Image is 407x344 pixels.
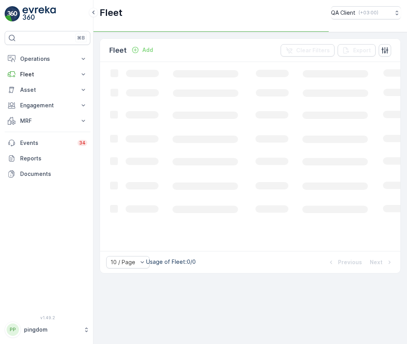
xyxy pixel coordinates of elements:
[20,71,75,78] p: Fleet
[20,117,75,125] p: MRF
[338,258,362,266] p: Previous
[331,9,355,17] p: QA Client
[338,44,376,57] button: Export
[5,67,90,82] button: Fleet
[79,140,86,146] p: 34
[353,46,371,54] p: Export
[5,166,90,182] a: Documents
[7,323,19,336] div: PP
[359,10,378,16] p: ( +03:00 )
[331,6,401,19] button: QA Client(+03:00)
[109,45,127,56] p: Fleet
[5,315,90,320] span: v 1.49.2
[142,46,153,54] p: Add
[296,46,330,54] p: Clear Filters
[5,51,90,67] button: Operations
[128,45,156,55] button: Add
[22,6,56,22] img: logo_light-DOdMpM7g.png
[20,155,87,162] p: Reports
[20,55,75,63] p: Operations
[24,326,79,334] p: pingdom
[20,86,75,94] p: Asset
[5,151,90,166] a: Reports
[20,101,75,109] p: Engagement
[77,35,85,41] p: ⌘B
[5,82,90,98] button: Asset
[20,170,87,178] p: Documents
[5,6,20,22] img: logo
[20,139,73,147] p: Events
[5,322,90,338] button: PPpingdom
[5,98,90,113] button: Engagement
[369,258,394,267] button: Next
[5,135,90,151] a: Events34
[326,258,363,267] button: Previous
[146,258,196,266] p: Usage of Fleet : 0/0
[100,7,122,19] p: Fleet
[5,113,90,129] button: MRF
[281,44,335,57] button: Clear Filters
[370,258,383,266] p: Next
